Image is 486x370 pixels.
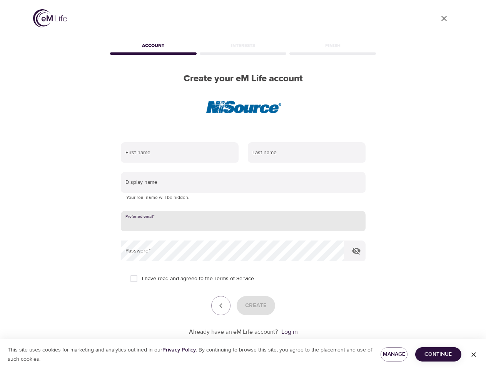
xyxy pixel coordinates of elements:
[387,350,401,359] span: Manage
[162,346,196,353] a: Privacy Policy
[189,328,278,336] p: Already have an eM Life account?
[33,9,67,27] img: logo
[203,94,283,121] img: NiSource%20Icon.png
[126,194,360,202] p: Your real name will be hidden.
[214,275,254,283] a: Terms of Service
[109,73,378,84] h2: Create your eM Life account
[421,350,455,359] span: Continue
[415,347,461,362] button: Continue
[435,9,453,28] a: close
[281,328,297,336] a: Log in
[142,275,254,283] span: I have read and agreed to the
[381,347,408,362] button: Manage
